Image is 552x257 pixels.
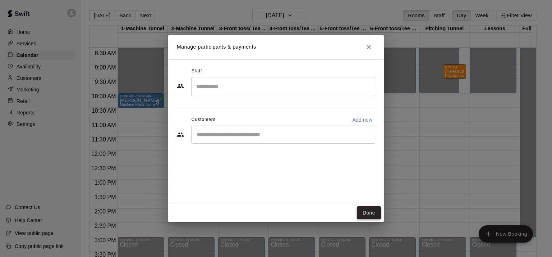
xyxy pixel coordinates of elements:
[352,116,372,123] p: Add new
[357,206,381,220] button: Done
[177,82,184,90] svg: Staff
[177,43,256,51] p: Manage participants & payments
[349,114,375,126] button: Add new
[192,66,202,77] span: Staff
[362,41,375,54] button: Close
[177,131,184,138] svg: Customers
[191,77,375,96] div: Search staff
[192,114,216,126] span: Customers
[191,126,375,144] div: Start typing to search customers...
